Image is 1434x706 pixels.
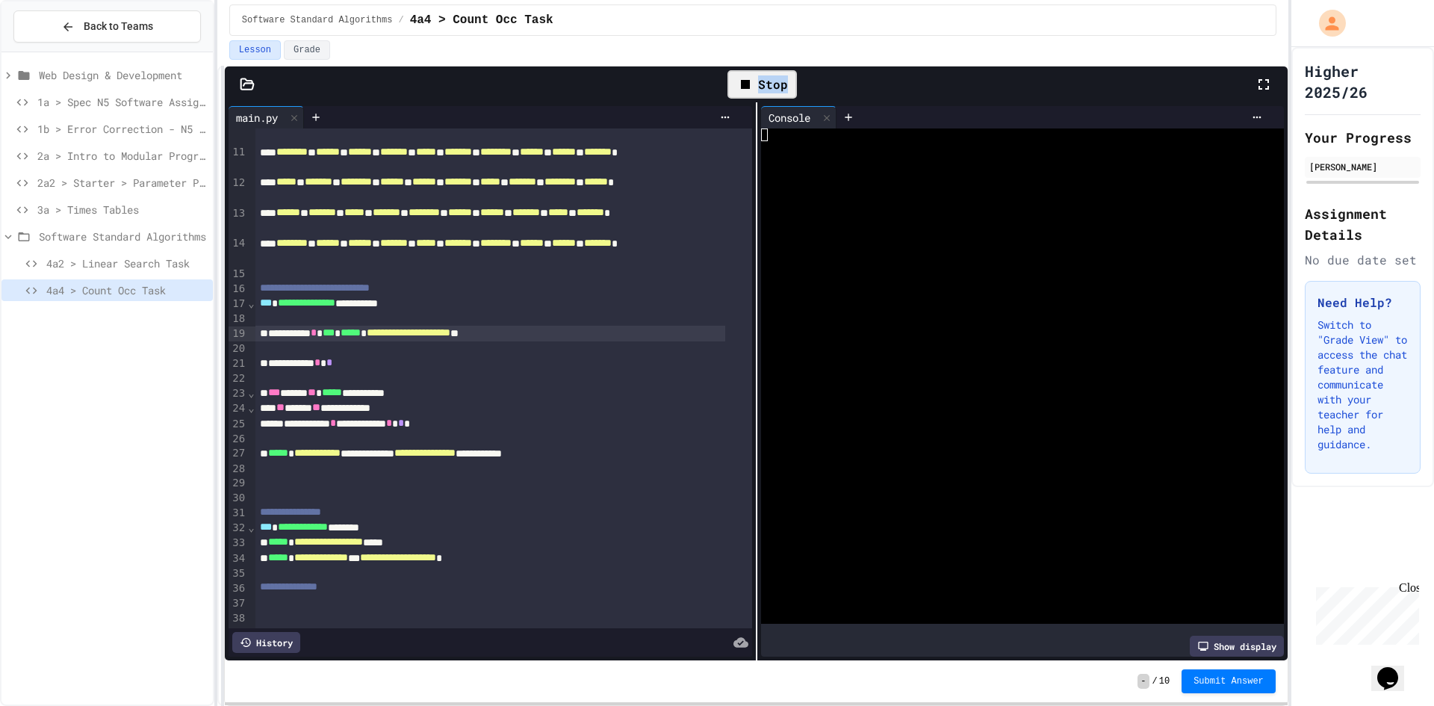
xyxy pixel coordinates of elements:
button: Grade [284,40,330,60]
div: Console [761,110,818,126]
div: 19 [229,326,247,341]
div: 18 [229,312,247,326]
div: 34 [229,551,247,566]
span: Software Standard Algorithms [39,229,207,244]
span: / [398,14,403,26]
button: Back to Teams [13,10,201,43]
div: 28 [229,462,247,477]
div: 36 [229,581,247,596]
div: 15 [229,267,247,282]
div: Console [761,106,836,128]
span: Submit Answer [1194,675,1264,687]
span: Fold line [247,387,255,399]
h2: Your Progress [1305,127,1421,148]
div: 37 [229,596,247,611]
button: Lesson [229,40,281,60]
span: - [1137,674,1149,689]
h2: Assignment Details [1305,203,1421,245]
div: 10 [229,114,247,145]
div: 21 [229,356,247,371]
div: 23 [229,386,247,401]
span: 2a > Intro to Modular Programming [37,148,207,164]
span: Fold line [247,521,255,533]
span: 10 [1159,675,1170,687]
span: Back to Teams [84,19,153,34]
span: Web Design & Development [39,67,207,83]
div: 26 [229,432,247,447]
span: 4a4 > Count Occ Task [410,11,553,29]
div: 25 [229,417,247,432]
div: 12 [229,176,247,206]
h3: Need Help? [1317,294,1408,312]
div: 35 [229,566,247,581]
div: main.py [229,106,304,128]
h1: Higher 2025/26 [1305,61,1421,102]
div: 27 [229,446,247,461]
div: [PERSON_NAME] [1309,160,1416,173]
div: 30 [229,491,247,506]
div: 16 [229,282,247,297]
div: My Account [1303,6,1350,40]
span: / [1152,675,1158,687]
iframe: chat widget [1371,646,1419,691]
span: Fold line [247,402,255,414]
p: Switch to "Grade View" to access the chat feature and communicate with your teacher for help and ... [1317,318,1408,452]
div: Show display [1190,636,1284,657]
span: 4a2 > Linear Search Task [46,256,207,271]
div: main.py [229,110,285,126]
span: Fold line [247,297,255,309]
div: 24 [229,401,247,416]
div: 11 [229,145,247,176]
div: 14 [229,236,247,267]
iframe: chat widget [1310,581,1419,645]
span: 1b > Error Correction - N5 Spec [37,121,207,137]
div: 31 [229,506,247,521]
span: 3a > Times Tables [37,202,207,217]
div: 22 [229,371,247,386]
div: 13 [229,206,247,237]
div: Chat with us now!Close [6,6,103,95]
div: 32 [229,521,247,536]
span: Software Standard Algorithms [242,14,393,26]
div: History [232,632,300,653]
div: Stop [727,70,797,99]
div: 20 [229,341,247,356]
div: No due date set [1305,251,1421,269]
div: 29 [229,476,247,491]
span: 4a4 > Count Occ Task [46,282,207,298]
span: 2a2 > Starter > Parameter Passing [37,175,207,191]
div: 38 [229,611,247,626]
button: Submit Answer [1182,669,1276,693]
div: 33 [229,536,247,551]
div: 17 [229,297,247,312]
span: 1a > Spec N5 Software Assignment [37,94,207,110]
